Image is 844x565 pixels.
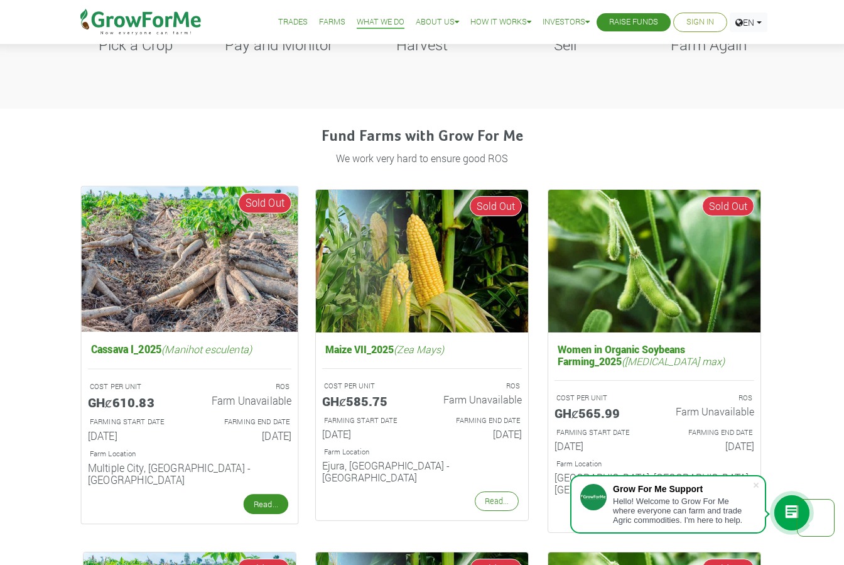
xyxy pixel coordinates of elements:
h6: [DATE] [431,428,522,440]
a: About Us [416,16,459,29]
h4: Farm Again [652,36,764,54]
img: growforme image [82,187,298,332]
p: Estimated Farming Start Date [90,417,178,427]
a: Trades [278,16,308,29]
h5: Cassava I_2025 [88,339,291,358]
h6: [DATE] [199,429,291,442]
i: (Zea Mays) [394,343,444,356]
p: Estimated Farming End Date [666,427,752,438]
h6: [DATE] [664,440,754,452]
a: Sign In [686,16,714,29]
h4: Pick a Crop [80,36,192,54]
p: A unit is a quarter of an Acre [556,393,643,403]
p: ROS [201,381,289,392]
h5: GHȼ565.99 [555,405,645,420]
span: Sold Out [470,196,522,216]
p: ROS [433,381,520,392]
h6: Farm Unavailable [431,393,522,405]
h6: Farm Unavailable [199,394,291,407]
i: (Manihot esculenta) [161,342,252,355]
h4: Sell [509,36,621,54]
a: Read... [244,494,288,514]
a: EN [730,13,767,32]
p: We work very hard to ensure good ROS [85,151,759,166]
h4: Fund Farms with Grow For Me [83,128,761,146]
a: What We Do [357,16,404,29]
p: A unit is a quarter of an Acre [90,381,178,392]
h5: Women in Organic Soybeans Farming_2025 [555,340,754,370]
h5: Maize VII_2025 [322,340,522,358]
p: Location of Farm [556,459,752,469]
h6: Farm Unavailable [664,405,754,417]
p: A unit is a quarter of an Acre [324,381,411,392]
p: Location of Farm [324,447,520,458]
a: Farms [319,16,345,29]
div: Hello! Welcome to Grow For Me where everyone can farm and trade Agric commodities. I'm here to help. [613,496,752,525]
a: How it Works [470,16,531,29]
span: Sold Out [239,193,292,214]
img: growforme image [548,190,760,332]
h6: Ejura, [GEOGRAPHIC_DATA] - [GEOGRAPHIC_DATA] [322,459,522,483]
i: ([MEDICAL_DATA] max) [622,354,725,368]
a: Raise Funds [609,16,658,29]
h6: Multiple City, [GEOGRAPHIC_DATA] - [GEOGRAPHIC_DATA] [88,461,291,486]
h6: [DATE] [555,440,645,452]
h6: [GEOGRAPHIC_DATA], [GEOGRAPHIC_DATA] - [GEOGRAPHIC_DATA] [555,471,754,495]
h4: Pay and Monitor [223,36,335,54]
img: growforme image [316,190,528,332]
h6: [DATE] [88,429,180,442]
h5: GHȼ610.83 [88,394,180,409]
div: Grow For Me Support [613,484,752,494]
p: Location of Farm [90,449,289,459]
p: Estimated Farming Start Date [556,427,643,438]
p: Estimated Farming Start Date [324,415,411,426]
h4: Harvest [366,36,478,54]
p: ROS [666,393,752,403]
p: Estimated Farming End Date [433,415,520,426]
h6: [DATE] [322,428,413,440]
h5: GHȼ585.75 [322,393,413,409]
a: Investors [543,16,590,29]
span: Sold Out [702,196,754,216]
p: Estimated Farming End Date [201,417,289,427]
a: Read... [475,491,519,511]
